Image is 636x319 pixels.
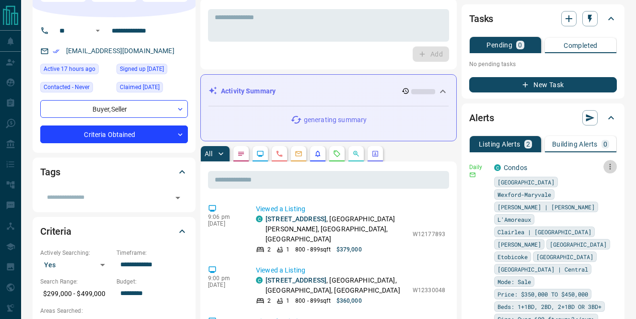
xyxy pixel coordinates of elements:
p: Viewed a Listing [256,204,445,214]
p: Areas Searched: [40,307,188,315]
span: Clairlea | [GEOGRAPHIC_DATA] [497,227,591,237]
p: 800 - 899 sqft [295,296,330,305]
span: Etobicoke [497,252,528,262]
p: W12330048 [413,286,445,295]
p: [DATE] [208,220,242,227]
span: Wexford-Maryvale [497,190,551,199]
p: , [GEOGRAPHIC_DATA], [GEOGRAPHIC_DATA], [GEOGRAPHIC_DATA] [266,275,408,296]
svg: Opportunities [352,150,360,158]
span: [GEOGRAPHIC_DATA] | Central [497,264,588,274]
p: 1 [286,296,289,305]
p: Viewed a Listing [256,265,445,275]
button: Open [92,25,104,36]
span: [GEOGRAPHIC_DATA] [497,177,555,187]
span: [PERSON_NAME] | [PERSON_NAME] [497,202,595,212]
span: Beds: 1+1BD, 2BD, 2+1BD OR 3BD+ [497,302,601,311]
p: 0 [603,141,607,148]
div: condos.ca [256,277,263,284]
p: No pending tasks [469,57,617,71]
p: All [205,150,212,157]
svg: Email [469,171,476,178]
p: Budget: [116,277,188,286]
svg: Listing Alerts [314,150,322,158]
a: [STREET_ADDRESS] [266,276,326,284]
svg: Emails [295,150,302,158]
svg: Lead Browsing Activity [256,150,264,158]
span: Active 17 hours ago [44,64,95,74]
p: Daily [469,163,488,171]
h2: Tags [40,164,60,180]
p: Timeframe: [116,249,188,257]
p: Listing Alerts [479,141,520,148]
span: Signed up [DATE] [120,64,164,74]
svg: Agent Actions [371,150,379,158]
button: Open [171,191,185,205]
svg: Calls [276,150,283,158]
h2: Criteria [40,224,71,239]
p: Actively Searching: [40,249,112,257]
span: L'Amoreaux [497,215,531,224]
p: $379,000 [336,245,362,254]
p: , [GEOGRAPHIC_DATA][PERSON_NAME], [GEOGRAPHIC_DATA], [GEOGRAPHIC_DATA] [266,214,408,244]
div: Mon Aug 11 2025 [40,64,112,77]
div: Sun Aug 10 2025 [116,82,188,95]
div: Yes [40,257,112,273]
svg: Notes [237,150,245,158]
p: $360,000 [336,296,362,305]
div: condos.ca [494,164,501,171]
div: Sun Aug 10 2025 [116,64,188,77]
a: [EMAIL_ADDRESS][DOMAIN_NAME] [66,47,174,55]
p: 9:06 pm [208,214,242,220]
span: Price: $350,000 TO $450,000 [497,289,588,299]
p: 2 [267,296,271,305]
div: Buyer , Seller [40,100,188,118]
svg: Requests [333,150,341,158]
div: Tasks [469,7,617,30]
p: Search Range: [40,277,112,286]
p: Activity Summary [221,86,276,96]
p: 2 [526,141,530,148]
p: [DATE] [208,282,242,288]
p: Pending [486,42,512,48]
span: Mode: Sale [497,277,531,286]
div: Criteria Obtained [40,125,188,143]
button: New Task [469,77,617,92]
div: Alerts [469,106,617,129]
p: 1 [286,245,289,254]
span: [GEOGRAPHIC_DATA] [536,252,593,262]
a: Condos [504,164,527,171]
span: Contacted - Never [44,82,90,92]
p: $299,000 - $499,000 [40,286,112,302]
div: Activity Summary [208,82,449,100]
span: [GEOGRAPHIC_DATA] [550,239,607,249]
p: Building Alerts [552,141,598,148]
p: 2 [267,245,271,254]
p: Completed [564,42,598,49]
p: 9:00 pm [208,275,242,282]
div: Criteria [40,220,188,243]
div: Tags [40,160,188,183]
span: Claimed [DATE] [120,82,160,92]
h2: Tasks [469,11,493,26]
svg: Email Verified [53,48,59,55]
a: [STREET_ADDRESS] [266,215,326,223]
p: 0 [518,42,522,48]
span: [PERSON_NAME] [497,239,541,249]
p: W12177893 [413,230,445,239]
h2: Alerts [469,110,494,125]
p: generating summary [304,115,367,125]
div: condos.ca [256,216,263,222]
p: 800 - 899 sqft [295,245,330,254]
